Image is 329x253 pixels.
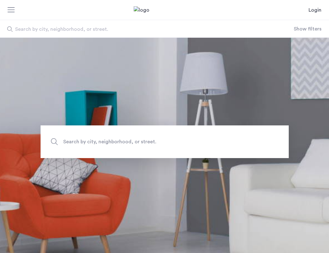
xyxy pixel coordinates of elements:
a: Login [309,6,321,14]
a: Cazamio Logo [134,6,195,14]
button: Show or hide filters [294,25,321,33]
span: Search by city, neighborhood, or street. [15,25,250,33]
input: Apartment Search [41,125,289,158]
img: logo [134,6,195,14]
span: Search by city, neighborhood, or street. [63,137,237,146]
